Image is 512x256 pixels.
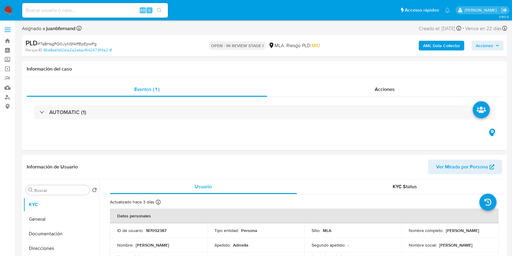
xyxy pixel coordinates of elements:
[348,242,349,248] p: -
[409,228,443,233] p: Nombre completo :
[445,8,450,13] a: Notificaciones
[476,41,493,50] span: Acciones
[465,25,501,32] span: Vence en 22 días
[323,228,331,233] p: MLA
[463,24,464,33] span: -
[286,42,320,49] span: Riesgo PLD:
[375,86,395,93] span: Acciones
[23,241,99,256] button: Direcciones
[136,242,169,248] p: [PERSON_NAME]
[28,188,33,192] button: Buscar
[27,66,502,72] h1: Información del caso
[268,42,284,49] div: MLA
[38,41,97,47] span: # Ta8HsgPQ0JyNSfAffBpEpwPg
[241,228,257,233] p: Persona
[393,183,417,190] span: KYC Status
[110,199,154,205] p: Actualizado hace 3 días
[214,228,239,233] p: Tipo entidad :
[312,228,320,233] p: Sitio :
[312,242,345,248] p: Segundo apellido :
[209,41,266,50] p: OPEN - IN REVIEW STAGE I
[472,41,503,50] button: Acciones
[43,47,112,53] a: 86a8eafd42e1a2a2abacf642673f14a2
[110,209,499,223] th: Datos personales
[26,38,38,48] b: PLD
[117,228,143,233] p: ID de usuario :
[409,242,437,248] p: Nombre social :
[148,7,150,13] span: s
[419,41,464,50] button: AML Data Collector
[501,7,507,13] a: Salir
[34,105,495,119] div: AUTOMATIC (1)
[465,7,499,13] p: juanbautista.fernandez@mercadolibre.com
[92,188,97,194] button: Volver al orden por defecto
[312,42,320,49] span: MID
[423,41,460,50] b: AML Data Collector
[23,227,99,241] button: Documentación
[214,242,230,248] p: Apellido :
[23,212,99,227] button: General
[146,228,166,233] p: 187092387
[26,47,42,53] b: Person ID
[428,160,502,174] button: Ver Mirada por Persona
[22,25,75,32] span: Asignado a
[117,242,133,248] p: Nombre :
[419,24,461,33] div: Creado el: [DATE]
[436,160,488,174] span: Ver Mirada por Persona
[23,197,99,212] button: KYC
[49,109,86,116] h3: AUTOMATIC (1)
[45,25,75,32] b: juanbfernand
[27,164,78,170] h1: Información de Usuario
[22,6,168,14] input: Buscar usuario o caso...
[195,183,212,190] span: Usuario
[439,242,473,248] p: [PERSON_NAME]
[34,188,87,193] input: Buscar
[140,7,145,13] span: Alt
[153,6,166,15] button: search-icon
[233,242,248,248] p: Admella
[134,86,159,93] span: Eventos ( 1 )
[446,228,479,233] p: [PERSON_NAME]
[405,7,439,13] span: Accesos rápidos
